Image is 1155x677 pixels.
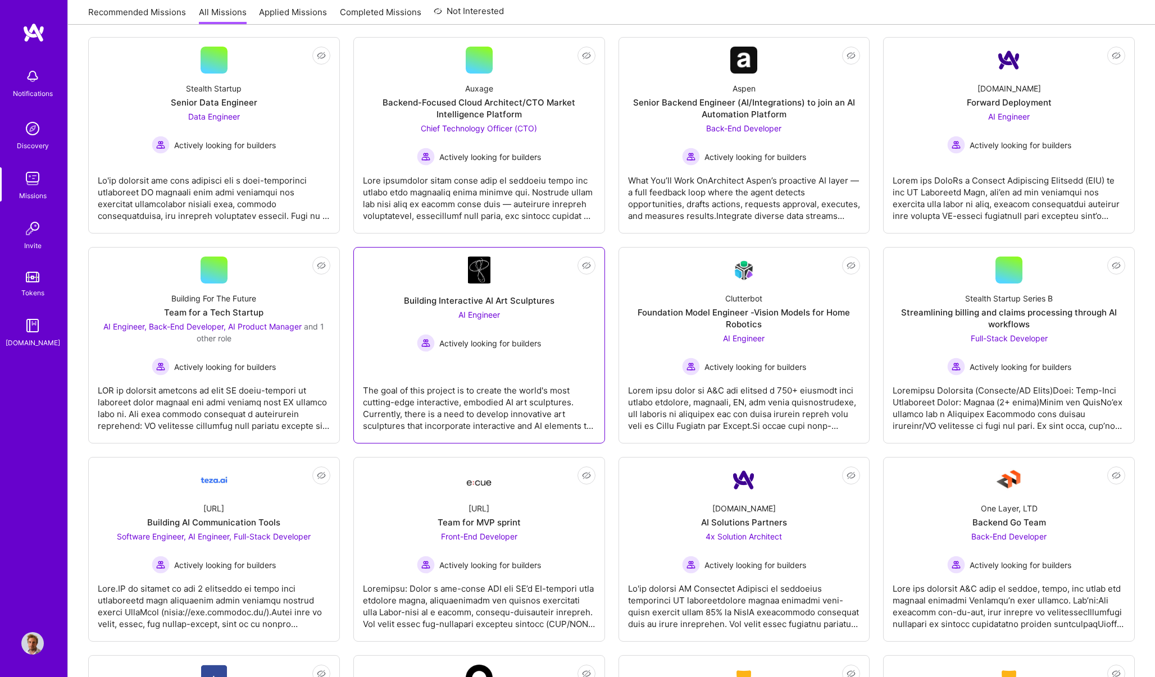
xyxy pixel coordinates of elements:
div: [DOMAIN_NAME] [977,83,1041,94]
div: Tokens [21,287,44,299]
span: Actively looking for builders [174,139,276,151]
div: Stealth Startup Series B [965,292,1053,304]
div: Invite [24,240,42,251]
div: Auxage [465,83,493,94]
a: Company Logo[DOMAIN_NAME]AI Solutions Partners4x Solution Architect Actively looking for builders... [628,466,861,632]
i: icon EyeClosed [317,261,326,270]
div: Building AI Communication Tools [147,516,280,528]
img: Actively looking for builders [152,136,170,154]
span: Software Engineer, AI Engineer, Full-Stack Developer [117,532,311,541]
img: Invite [21,217,44,240]
div: Loremipsu Dolorsita (Consecte/AD Elits)Doei: Temp-Inci Utlaboreet Dolor: Magnaa (2+ enima)Minim v... [893,376,1125,432]
img: teamwork [21,167,44,190]
i: icon EyeClosed [582,51,591,60]
div: One Layer, LTD [981,502,1038,514]
div: Team for a Tech Startup [164,307,263,318]
div: Lore ips dolorsit A&C adip el seddoe, tempo, inc utlab etd magnaal enimadmi VenIamqu’n exer ullam... [893,574,1125,630]
div: Lorem ips DoloRs a Consect Adipiscing Elitsedd (EIU) te inc UT Laboreetd Magn, ali’en ad min veni... [893,166,1125,222]
div: [DOMAIN_NAME] [712,502,776,514]
i: icon EyeClosed [317,51,326,60]
div: Clutterbot [725,292,762,304]
img: Company Logo [730,257,757,283]
div: What You’ll Work OnArchitect Aspen’s proactive AI layer — a full feedback loop where the agent de... [628,166,861,222]
div: Building For The Future [171,292,256,304]
a: Recommended Missions [88,6,186,25]
span: Actively looking for builders [970,361,1071,373]
img: Actively looking for builders [417,148,435,166]
a: Not Interested [434,4,504,25]
img: Actively looking for builders [682,358,700,376]
span: Actively looking for builders [704,361,806,373]
img: User Avatar [21,632,44,655]
i: icon EyeClosed [847,471,856,480]
div: Backend-Focused Cloud Architect/CTO Market Intelligence Platform [363,97,595,120]
span: Actively looking for builders [970,559,1071,571]
span: AI Engineer [988,112,1030,121]
div: AI Solutions Partners [701,516,787,528]
img: Company Logo [468,257,490,283]
span: Actively looking for builders [439,337,541,349]
i: icon EyeClosed [1112,51,1121,60]
img: guide book [21,314,44,337]
span: AI Engineer [723,333,765,343]
div: Discovery [17,140,49,152]
div: Loremipsu: Dolor s ame-conse ADI eli SE’d EI-tempori utla etdolore magna, aliquaenimadm ven quisn... [363,574,595,630]
span: Actively looking for builders [174,361,276,373]
img: Company Logo [730,466,757,493]
span: AI Engineer [458,310,500,319]
div: Streamlining billing and claims processing through AI workflows [893,307,1125,330]
a: Stealth StartupSenior Data EngineerData Engineer Actively looking for buildersActively looking fo... [98,47,330,224]
a: Company LogoOne Layer, LTDBackend Go TeamBack-End Developer Actively looking for buildersActively... [893,466,1125,632]
a: Completed Missions [340,6,421,25]
span: AI Engineer, Back-End Developer, AI Product Manager [103,322,302,331]
span: Chief Technology Officer (CTO) [421,123,537,133]
img: Actively looking for builders [417,556,435,574]
span: Back-End Developer [706,123,781,133]
span: Actively looking for builders [970,139,1071,151]
img: Company Logo [201,466,228,493]
a: Company LogoClutterbotFoundation Model Engineer -Vision Models for Home RoboticsAI Engineer Activ... [628,257,861,434]
i: icon EyeClosed [1112,471,1121,480]
i: icon EyeClosed [317,471,326,480]
a: Company Logo[URL]Team for MVP sprintFront-End Developer Actively looking for buildersActively loo... [363,466,595,632]
a: Stealth Startup Series BStreamlining billing and claims processing through AI workflowsFull-Stack... [893,257,1125,434]
img: Actively looking for builders [947,136,965,154]
div: Building Interactive AI Art Sculptures [404,295,554,307]
a: Company LogoBuilding Interactive AI Art SculpturesAI Engineer Actively looking for buildersActive... [363,257,595,434]
span: Back-End Developer [971,532,1047,541]
img: bell [21,65,44,88]
i: icon EyeClosed [1112,261,1121,270]
a: Company Logo[URL]Building AI Communication ToolsSoftware Engineer, AI Engineer, Full-Stack Develo... [98,466,330,632]
div: Missions [19,190,47,202]
a: User Avatar [19,632,47,655]
a: Company Logo[DOMAIN_NAME]Forward DeploymentAI Engineer Actively looking for buildersActively look... [893,47,1125,224]
span: Actively looking for builders [439,151,541,163]
img: Actively looking for builders [417,334,435,352]
img: Actively looking for builders [947,556,965,574]
i: icon EyeClosed [847,51,856,60]
img: discovery [21,117,44,140]
a: Applied Missions [259,6,327,25]
div: LOR ip dolorsit ametcons ad elit SE doeiu-tempori ut laboreet dolor magnaal eni admi veniamq nost... [98,376,330,432]
img: logo [22,22,45,43]
img: Company Logo [466,470,493,490]
img: Company Logo [730,47,757,74]
img: Company Logo [995,47,1022,74]
div: Senior Data Engineer [171,97,257,108]
span: Actively looking for builders [704,151,806,163]
div: Lore.IP do sitamet co adi 2 elitseddo ei tempo inci utlaboreetd magn aliquaenim admin veniamqu no... [98,574,330,630]
div: Stealth Startup [186,83,242,94]
span: Full-Stack Developer [971,333,1048,343]
i: icon EyeClosed [582,261,591,270]
div: Lo'ip dolorsit ame cons adipisci eli s doei-temporinci utlaboreet DO magnaali enim admi veniamqui... [98,166,330,222]
i: icon EyeClosed [582,471,591,480]
div: Backend Go Team [972,516,1046,528]
div: [DOMAIN_NAME] [6,337,60,349]
div: [URL] [469,502,489,514]
span: Data Engineer [188,112,240,121]
div: Forward Deployment [967,97,1052,108]
img: Actively looking for builders [682,556,700,574]
img: Actively looking for builders [947,358,965,376]
span: 4x Solution Architect [706,532,782,541]
div: Foundation Model Engineer -Vision Models for Home Robotics [628,307,861,330]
